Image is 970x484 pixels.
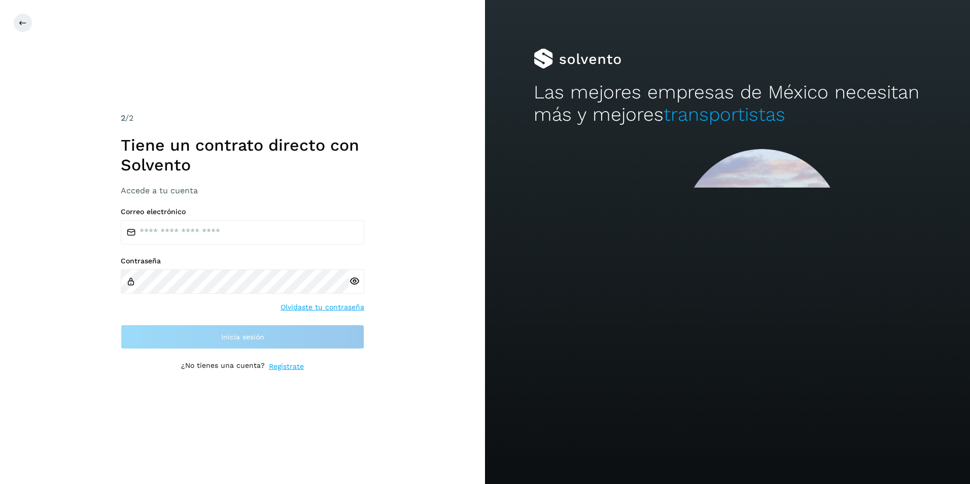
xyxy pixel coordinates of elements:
[221,333,264,340] span: Inicia sesión
[181,361,265,372] p: ¿No tienes una cuenta?
[534,81,922,126] h2: Las mejores empresas de México necesitan más y mejores
[664,103,785,125] span: transportistas
[121,208,364,216] label: Correo electrónico
[121,257,364,265] label: Contraseña
[121,186,364,195] h3: Accede a tu cuenta
[121,112,364,124] div: /2
[269,361,304,372] a: Regístrate
[121,135,364,175] h1: Tiene un contrato directo con Solvento
[121,113,125,123] span: 2
[281,302,364,313] a: Olvidaste tu contraseña
[121,325,364,349] button: Inicia sesión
